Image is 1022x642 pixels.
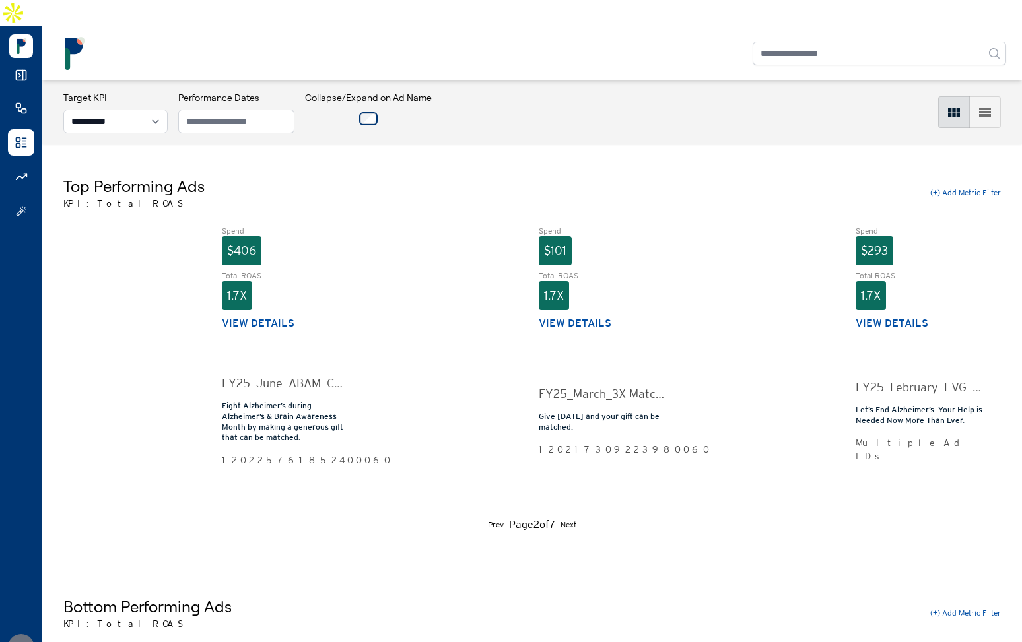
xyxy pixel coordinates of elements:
p: KPI: Total ROAS [63,197,205,210]
div: $406 [222,236,261,265]
div: $293 [856,236,893,265]
h3: Collapse/Expand on Ad Name [305,91,432,104]
div: 1.7X [539,281,569,310]
button: (+) Add Metric Filter [930,608,1001,618]
h3: Performance Dates [178,91,294,104]
button: (+) Add Metric Filter [930,187,1001,198]
div: FY25_February_EVG_Test [856,378,982,397]
div: 120225761852400060 [222,453,349,466]
h3: Target KPI [63,91,168,104]
div: Fight Alzheimer’s during Alzheimer’s & Brain Awareness Month by making a generous gift that can b... [222,401,349,443]
button: View details [539,315,611,331]
button: View details [856,315,928,331]
div: FY25_March_3X Match_Control [539,385,665,403]
div: 120217309223980060 [539,443,665,456]
div: Total ROAS [539,271,665,281]
div: Give [DATE] and your gift can be matched. [539,411,665,432]
div: $101 [539,236,572,265]
div: Let’s End Alzheimer’s. Your Help is Needed Now More Than Ever. [856,404,982,426]
p: KPI: Total ROAS [63,617,232,630]
div: 1.7X [222,281,252,310]
div: FY25_June_ABAM_Control [222,374,349,393]
h5: Top Performing Ads [63,176,205,197]
div: 1.7X [856,281,886,310]
button: Prev [488,517,504,532]
div: Spend [222,226,349,236]
button: Next [561,517,576,532]
div: Total ROAS [222,271,349,281]
div: Total ROAS [856,271,982,281]
h5: Bottom Performing Ads [63,596,232,617]
img: logo [58,37,91,70]
div: Spend [539,226,665,236]
div: Page 2 of 7 [509,517,555,532]
img: Logo [9,34,33,58]
div: Spend [856,226,982,236]
button: View details [222,315,294,331]
div: Multiple Ad IDs [856,436,982,463]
